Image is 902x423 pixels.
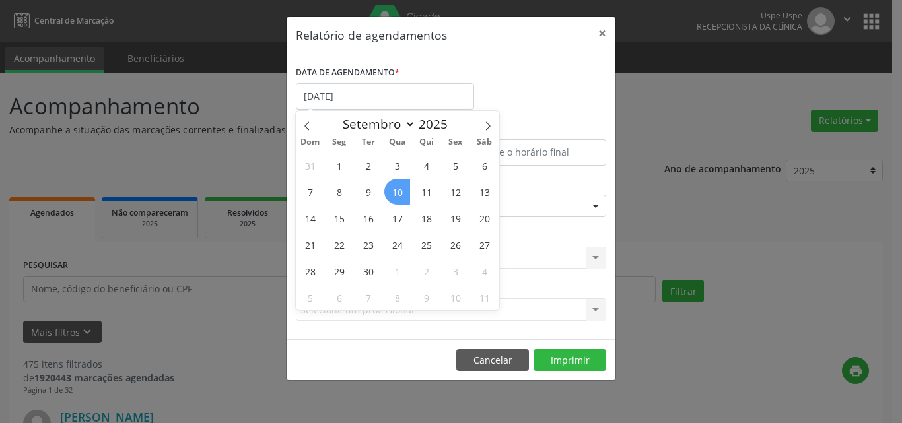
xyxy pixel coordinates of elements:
span: Setembro 26, 2025 [442,232,468,257]
input: Selecione o horário final [454,139,606,166]
span: Outubro 1, 2025 [384,258,410,284]
span: Setembro 28, 2025 [297,258,323,284]
button: Imprimir [534,349,606,372]
span: Qui [412,138,441,146]
span: Setembro 12, 2025 [442,179,468,205]
span: Setembro 8, 2025 [326,179,352,205]
input: Selecione uma data ou intervalo [296,83,474,110]
span: Setembro 29, 2025 [326,258,352,284]
span: Outubro 3, 2025 [442,258,468,284]
span: Setembro 20, 2025 [471,205,497,231]
span: Setembro 30, 2025 [355,258,381,284]
label: DATA DE AGENDAMENTO [296,63,399,83]
span: Outubro 11, 2025 [471,284,497,310]
span: Setembro 17, 2025 [384,205,410,231]
span: Setembro 24, 2025 [384,232,410,257]
span: Setembro 3, 2025 [384,152,410,178]
span: Qua [383,138,412,146]
span: Setembro 23, 2025 [355,232,381,257]
span: Agosto 31, 2025 [297,152,323,178]
span: Setembro 27, 2025 [471,232,497,257]
span: Setembro 2, 2025 [355,152,381,178]
span: Setembro 6, 2025 [471,152,497,178]
span: Setembro 7, 2025 [297,179,323,205]
input: Year [415,115,459,133]
span: Sáb [470,138,499,146]
span: Outubro 2, 2025 [413,258,439,284]
span: Setembro 21, 2025 [297,232,323,257]
span: Setembro 15, 2025 [326,205,352,231]
span: Outubro 8, 2025 [384,284,410,310]
span: Setembro 13, 2025 [471,179,497,205]
span: Setembro 1, 2025 [326,152,352,178]
span: Setembro 9, 2025 [355,179,381,205]
button: Close [589,17,615,49]
span: Setembro 16, 2025 [355,205,381,231]
span: Outubro 4, 2025 [471,258,497,284]
span: Outubro 7, 2025 [355,284,381,310]
h5: Relatório de agendamentos [296,26,447,44]
span: Seg [325,138,354,146]
span: Ter [354,138,383,146]
span: Sex [441,138,470,146]
span: Dom [296,138,325,146]
span: Outubro 6, 2025 [326,284,352,310]
span: Setembro 5, 2025 [442,152,468,178]
span: Setembro 22, 2025 [326,232,352,257]
select: Month [336,115,415,133]
span: Outubro 9, 2025 [413,284,439,310]
span: Setembro 11, 2025 [413,179,439,205]
span: Outubro 10, 2025 [442,284,468,310]
button: Cancelar [456,349,529,372]
span: Setembro 25, 2025 [413,232,439,257]
span: Setembro 10, 2025 [384,179,410,205]
span: Outubro 5, 2025 [297,284,323,310]
span: Setembro 4, 2025 [413,152,439,178]
span: Setembro 18, 2025 [413,205,439,231]
span: Setembro 14, 2025 [297,205,323,231]
span: Setembro 19, 2025 [442,205,468,231]
label: ATÉ [454,119,606,139]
